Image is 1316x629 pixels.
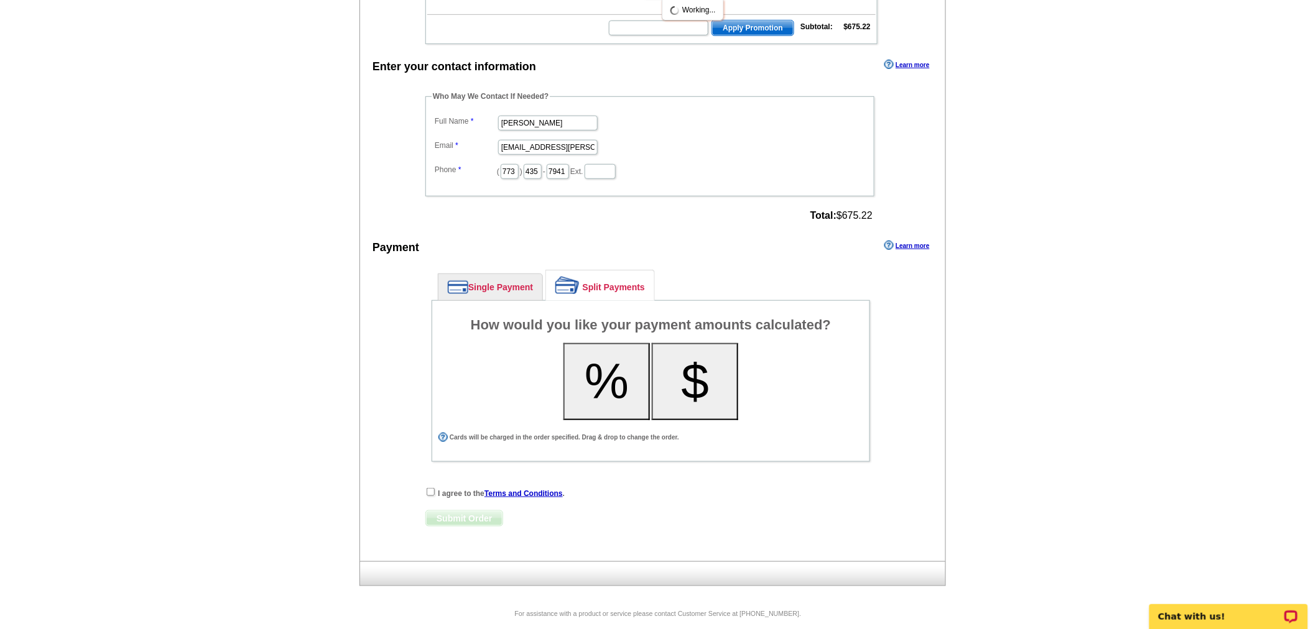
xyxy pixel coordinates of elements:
[435,164,497,175] label: Phone
[546,270,654,300] a: Split Payments
[712,21,794,35] span: Apply Promotion
[438,433,860,443] div: Cards will be charged in the order specified. Drag & drop to change the order.
[884,241,929,250] a: Learn more
[435,116,497,127] label: Full Name
[438,489,565,498] strong: I agree to the .
[670,6,680,16] img: loading...
[844,22,871,31] strong: $675.22
[884,60,929,70] a: Learn more
[810,210,836,221] strong: Total:
[432,91,550,102] legend: Who May We Contact If Needed?
[810,210,873,221] span: $675.22
[555,277,580,294] img: split-payment.png
[426,511,503,526] span: Submit Order
[438,317,863,333] h4: How would you like your payment amounts calculated?
[711,20,794,36] button: Apply Promotion
[800,22,833,31] strong: Subtotal:
[563,343,650,420] button: %
[652,343,738,420] button: $
[432,161,868,180] dd: ( ) - Ext.
[373,58,536,75] div: Enter your contact information
[373,239,419,256] div: Payment
[448,280,468,294] img: single-payment.png
[1141,590,1316,629] iframe: LiveChat chat widget
[484,489,563,498] a: Terms and Conditions
[435,140,497,151] label: Email
[438,274,542,300] a: Single Payment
